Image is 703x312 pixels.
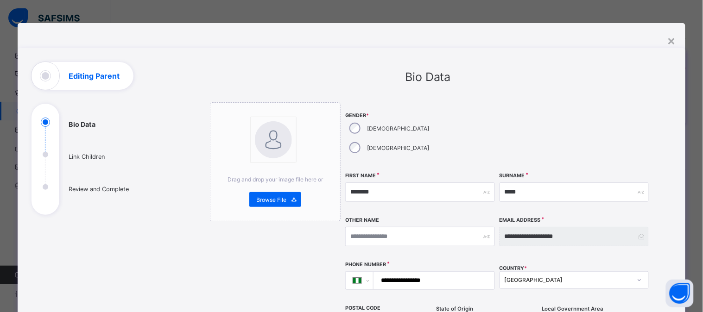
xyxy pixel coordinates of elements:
span: Bio Data [405,70,451,84]
label: [DEMOGRAPHIC_DATA] [367,125,429,132]
label: Email Address [500,217,541,223]
label: Surname [500,173,525,179]
div: bannerImageDrag and drop your image file here orBrowse File [210,102,341,221]
button: Open asap [666,280,694,307]
img: bannerImage [255,121,292,158]
label: Phone Number [345,262,386,268]
span: COUNTRY [500,265,527,271]
span: Drag and drop your image file here or [228,176,323,183]
span: State of Origin [436,306,473,312]
label: Postal Code [345,305,380,311]
span: Browse File [256,196,286,203]
label: First Name [345,173,376,179]
h1: Editing Parent [69,72,120,80]
span: Local Government Area [542,306,604,312]
label: [DEMOGRAPHIC_DATA] [367,144,429,151]
div: [GEOGRAPHIC_DATA] [505,277,632,284]
label: Other Name [345,217,379,223]
span: Gender [345,112,494,119]
div: × [667,32,676,48]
